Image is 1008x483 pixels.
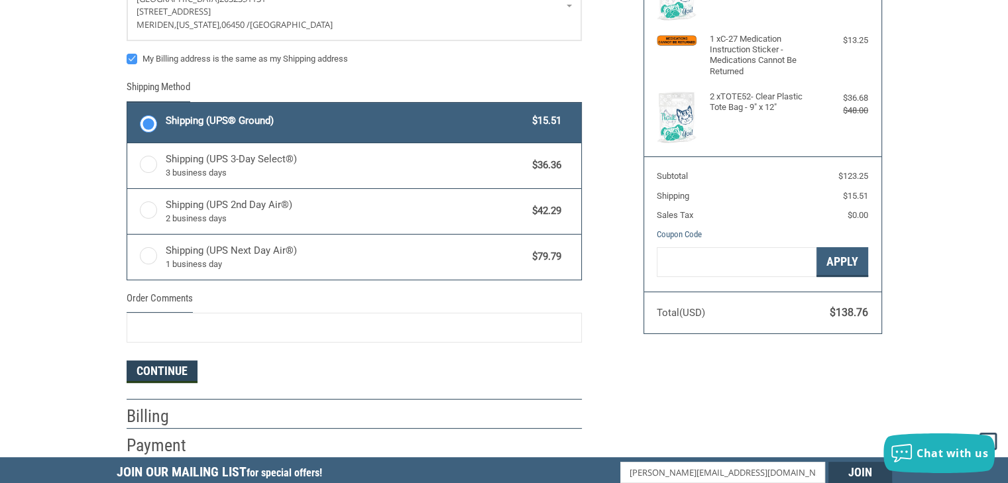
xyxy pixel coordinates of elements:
[830,306,868,319] span: $138.76
[828,462,892,483] input: Join
[815,34,868,47] div: $13.25
[526,158,562,173] span: $36.36
[247,466,322,479] span: for special offers!
[657,171,688,181] span: Subtotal
[710,91,812,113] h4: 2 x TOTE52- Clear Plastic Tote Bag - 9" x 12"
[838,171,868,181] span: $123.25
[815,91,868,105] div: $36.68
[137,5,211,17] span: [STREET_ADDRESS]
[127,291,193,313] legend: Order Comments
[127,405,204,427] h2: Billing
[657,229,702,239] a: Coupon Code
[250,19,333,30] span: [GEOGRAPHIC_DATA]
[166,243,526,271] span: Shipping (UPS Next Day Air®)
[657,191,689,201] span: Shipping
[883,433,995,473] button: Chat with us
[166,258,526,271] span: 1 business day
[166,212,526,225] span: 2 business days
[221,19,250,30] span: 06450 /
[127,80,190,101] legend: Shipping Method
[526,249,562,264] span: $79.79
[137,19,176,30] span: Meriden,
[710,34,812,77] h4: 1 x C-27 Medication Instruction Sticker - Medications Cannot Be Returned
[166,166,526,180] span: 3 business days
[127,54,582,64] label: My Billing address is the same as my Shipping address
[166,197,526,225] span: Shipping (UPS 2nd Day Air®)
[848,210,868,220] span: $0.00
[815,104,868,117] div: $48.00
[816,247,868,277] button: Apply
[166,152,526,180] span: Shipping (UPS 3-Day Select®)
[176,19,221,30] span: [US_STATE],
[657,307,705,319] span: Total (USD)
[843,191,868,201] span: $15.51
[526,203,562,219] span: $42.29
[657,210,693,220] span: Sales Tax
[166,113,526,129] span: Shipping (UPS® Ground)
[620,462,825,483] input: Email
[917,446,988,460] span: Chat with us
[657,247,816,277] input: Gift Certificate or Coupon Code
[127,360,197,383] button: Continue
[127,435,204,456] h2: Payment
[526,113,562,129] span: $15.51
